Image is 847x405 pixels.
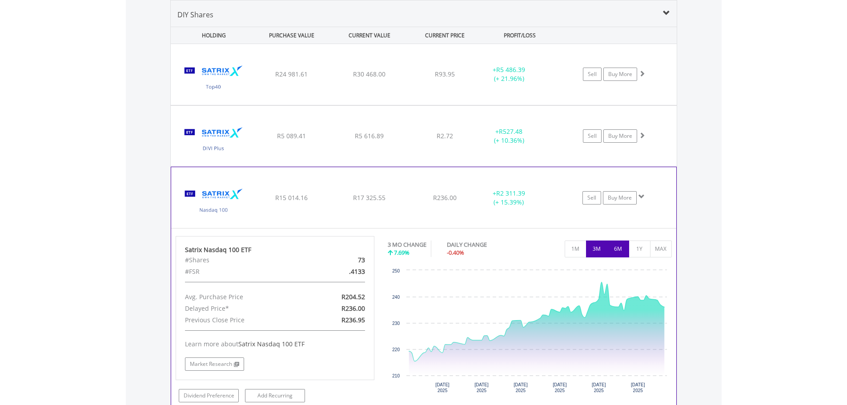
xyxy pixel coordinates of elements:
[447,249,464,257] span: -0.40%
[178,254,307,266] div: #Shares
[392,321,400,326] text: 230
[482,27,558,44] div: PROFIT/LOSS
[175,117,252,164] img: TFSA.STXDIV.png
[435,382,450,393] text: [DATE] 2025
[583,129,602,143] a: Sell
[353,193,385,202] span: R17 325.55
[176,178,252,225] img: TFSA.STXNDQ.png
[394,249,409,257] span: 7.69%
[582,191,601,205] a: Sell
[433,193,457,202] span: R236.00
[341,304,365,313] span: R236.00
[392,269,400,273] text: 250
[175,55,252,103] img: TFSA.STX40.png
[565,241,586,257] button: 1M
[238,340,305,348] span: Satrix Nasdaq 100 ETF
[496,189,525,197] span: R2 311.39
[277,132,306,140] span: R5 089.41
[553,382,567,393] text: [DATE] 2025
[332,27,408,44] div: CURRENT VALUE
[178,266,307,277] div: #FSR
[586,241,608,257] button: 3M
[388,241,426,249] div: 3 MO CHANGE
[185,245,365,254] div: Satrix Nasdaq 100 ETF
[388,266,672,399] div: Chart. Highcharts interactive chart.
[437,132,453,140] span: R2.72
[179,389,239,402] a: Dividend Preference
[275,70,308,78] span: R24 981.61
[341,293,365,301] span: R204.52
[514,382,528,393] text: [DATE] 2025
[474,382,489,393] text: [DATE] 2025
[475,189,542,207] div: + (+ 15.39%)
[631,382,645,393] text: [DATE] 2025
[245,389,305,402] a: Add Recurring
[341,316,365,324] span: R236.95
[629,241,650,257] button: 1Y
[307,254,372,266] div: 73
[275,193,308,202] span: R15 014.16
[388,266,671,399] svg: Interactive chart
[355,132,384,140] span: R5 616.89
[603,68,637,81] a: Buy More
[592,382,606,393] text: [DATE] 2025
[607,241,629,257] button: 6M
[254,27,330,44] div: PURCHASE VALUE
[353,70,385,78] span: R30 468.00
[447,241,518,249] div: DAILY CHANGE
[392,373,400,378] text: 210
[178,314,307,326] div: Previous Close Price
[392,295,400,300] text: 240
[499,127,522,136] span: R527.48
[496,65,525,74] span: R5 486.39
[185,357,244,371] a: Market Research
[583,68,602,81] a: Sell
[435,70,455,78] span: R93.95
[171,27,252,44] div: HOLDING
[603,191,637,205] a: Buy More
[392,347,400,352] text: 220
[650,241,672,257] button: MAX
[177,10,213,20] span: DIY Shares
[476,65,543,83] div: + (+ 21.96%)
[603,129,637,143] a: Buy More
[178,291,307,303] div: Avg. Purchase Price
[185,340,365,349] div: Learn more about
[476,127,543,145] div: + (+ 10.36%)
[307,266,372,277] div: .4133
[409,27,480,44] div: CURRENT PRICE
[178,303,307,314] div: Delayed Price*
